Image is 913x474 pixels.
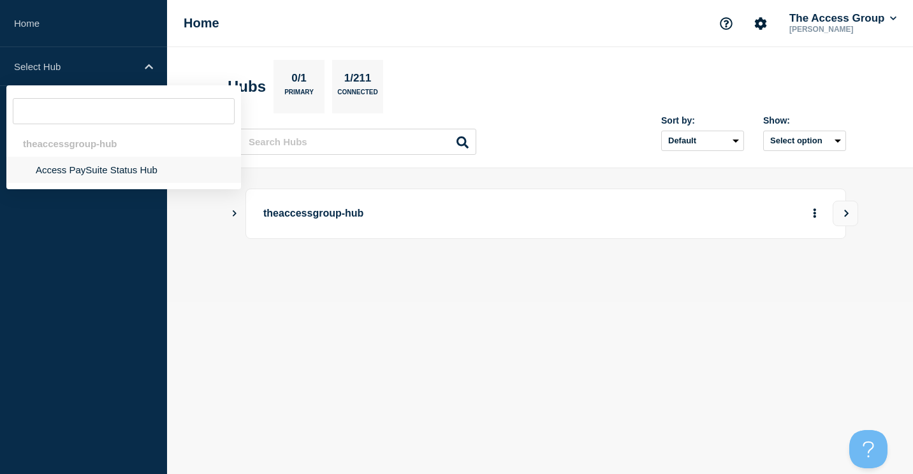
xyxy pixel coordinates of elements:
[339,72,376,89] p: 1/211
[234,129,476,155] input: Search Hubs
[787,12,899,25] button: The Access Group
[231,209,238,219] button: Show Connected Hubs
[287,72,312,89] p: 0/1
[263,202,616,226] p: theaccessgroup-hub
[787,25,899,34] p: [PERSON_NAME]
[14,61,136,72] p: Select Hub
[763,115,846,126] div: Show:
[849,430,887,468] iframe: Help Scout Beacon - Open
[713,10,740,37] button: Support
[833,201,858,226] button: View
[284,89,314,102] p: Primary
[228,78,266,96] h2: Hubs
[747,10,774,37] button: Account settings
[661,131,744,151] select: Sort by
[763,131,846,151] button: Select option
[6,157,241,183] li: Access PaySuite Status Hub
[6,131,241,157] div: theaccessgroup-hub
[807,202,823,226] button: More actions
[337,89,377,102] p: Connected
[184,16,219,31] h1: Home
[661,115,744,126] div: Sort by:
